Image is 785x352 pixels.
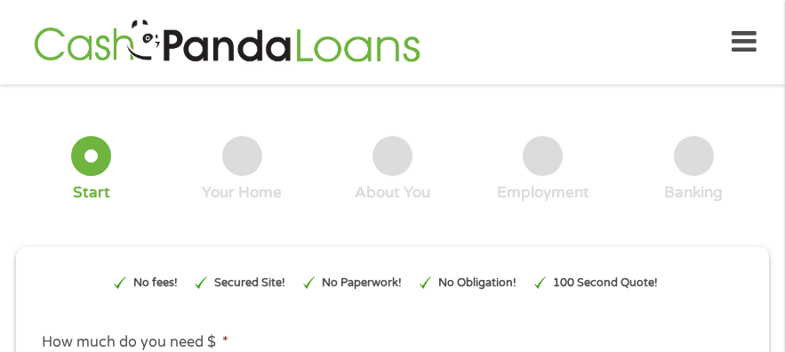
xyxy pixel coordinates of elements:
div: Banking [664,183,723,203]
div: About You [355,183,430,203]
p: Secured Site! [214,275,285,292]
div: Employment [497,183,589,203]
p: No Paperwork! [322,275,402,292]
div: Start [73,183,110,203]
div: Your Home [202,183,282,203]
p: No fees! [133,275,178,292]
img: GetLoanNow Logo [28,17,425,68]
p: No Obligation! [438,275,517,292]
p: 100 Second Quote! [553,275,658,292]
